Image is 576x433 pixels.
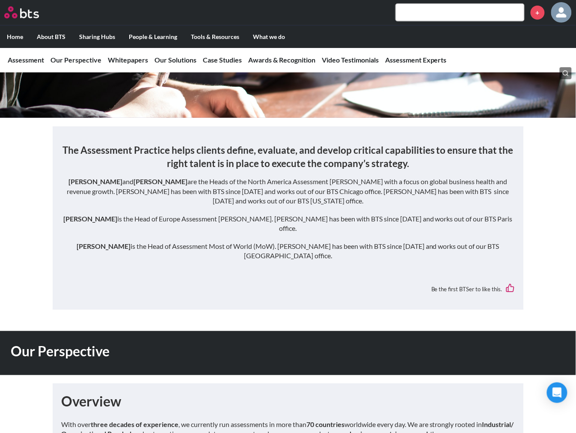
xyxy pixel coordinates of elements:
[385,56,447,64] a: Assessment Experts
[77,242,131,250] strong: [PERSON_NAME]
[322,56,379,64] a: Video Testimonials
[30,26,72,48] label: About BTS
[91,421,178,429] strong: three decades of experience
[122,26,184,48] label: People & Learning
[61,143,515,170] h3: The Assessment Practice helps clients define, evaluate, and develop critical capabilities to ensu...
[8,56,44,64] a: Assessment
[61,214,515,233] p: is the Head of Europe Assessment [PERSON_NAME]. [PERSON_NAME] has been with BTS since [DATE] and ...
[50,56,101,64] a: Our Perspective
[61,177,515,206] p: and are the Heads of the North America Assessment [PERSON_NAME] with a focus on global business h...
[154,56,196,64] a: Our Solutions
[4,6,39,18] img: BTS Logo
[4,6,55,18] a: Go home
[306,421,344,429] strong: 70 countries
[11,342,399,361] h1: Our Perspective
[63,215,117,223] strong: [PERSON_NAME]
[246,26,292,48] label: What we do
[203,56,242,64] a: Case Studies
[551,2,572,23] img: Leeseyoung Kim
[69,177,123,185] strong: [PERSON_NAME]
[531,6,545,20] a: +
[248,56,315,64] a: Awards & Recognition
[61,392,515,412] h1: Overview
[547,382,567,403] div: Open Intercom Messenger
[134,177,188,185] strong: [PERSON_NAME]
[61,242,515,261] p: is the Head of Assessment Most of World (MoW). [PERSON_NAME] has been with BTS since [DATE] and w...
[551,2,572,23] a: Profile
[61,278,515,301] div: Be the first BTSer to like this.
[108,56,148,64] a: Whitepapers
[184,26,246,48] label: Tools & Resources
[72,26,122,48] label: Sharing Hubs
